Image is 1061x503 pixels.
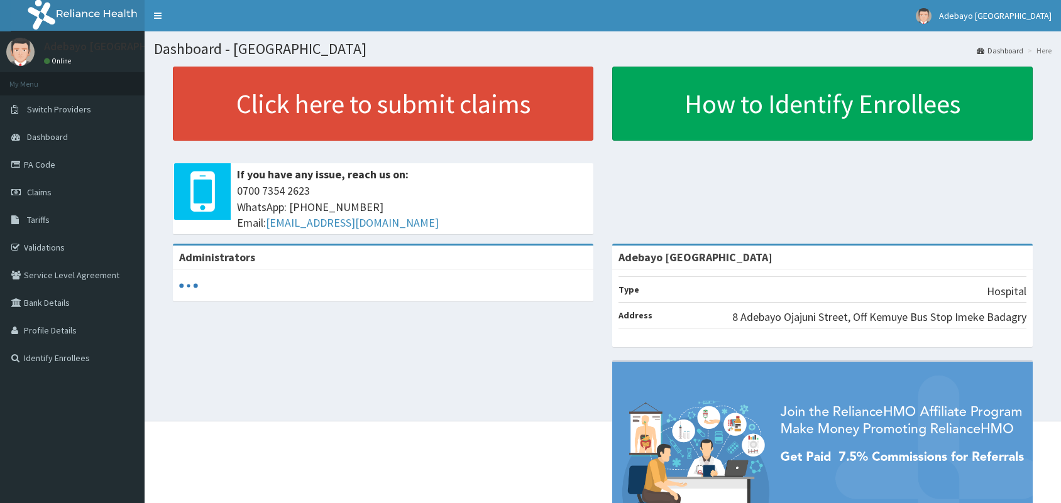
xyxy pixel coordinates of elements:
[237,167,409,181] b: If you have any issue, reach us on:
[27,187,52,198] span: Claims
[618,250,772,264] strong: Adebayo [GEOGRAPHIC_DATA]
[266,215,439,230] a: [EMAIL_ADDRESS][DOMAIN_NAME]
[27,214,50,225] span: Tariffs
[939,10,1052,21] span: Adebayo [GEOGRAPHIC_DATA]
[179,250,255,264] b: Administrators
[732,309,1026,325] p: 8 Adebayo Ojajuni Street, Off Kemuye Bus Stop Imeke Badagry
[618,284,639,295] b: Type
[1025,45,1052,56] li: Here
[27,104,91,115] span: Switch Providers
[154,41,1052,57] h1: Dashboard - [GEOGRAPHIC_DATA]
[179,276,198,295] svg: audio-loading
[916,8,932,24] img: User Image
[977,45,1023,56] a: Dashboard
[173,67,593,141] a: Click here to submit claims
[44,57,74,65] a: Online
[44,41,193,52] p: Adebayo [GEOGRAPHIC_DATA]
[987,283,1026,300] p: Hospital
[618,310,652,321] b: Address
[6,38,35,66] img: User Image
[237,183,587,231] span: 0700 7354 2623 WhatsApp: [PHONE_NUMBER] Email:
[612,67,1033,141] a: How to Identify Enrollees
[27,131,68,143] span: Dashboard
